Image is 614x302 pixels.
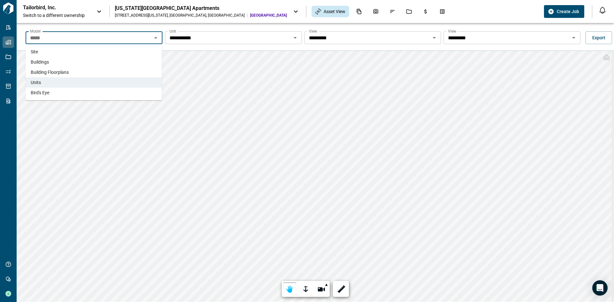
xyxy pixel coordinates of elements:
button: Open [291,33,300,42]
span: Site [31,49,38,55]
span: Buildings [31,59,49,65]
span: Asset View [324,8,345,15]
button: Open notification feed [597,5,608,15]
div: Takeoff Center [436,6,449,17]
span: Export [592,35,605,41]
div: Documents [352,6,366,17]
span: Bird's Eye [31,89,49,96]
label: Unit [169,28,176,34]
div: Issues & Info [386,6,399,17]
div: Jobs [402,6,416,17]
button: Create Job [544,5,584,18]
button: Open [430,33,439,42]
span: Switch to a different ownership [23,12,90,19]
p: Tailorbird, Inc. [23,4,81,11]
div: [US_STATE][GEOGRAPHIC_DATA] Apartments [115,5,287,12]
button: Open [569,33,578,42]
button: Close [151,33,160,42]
span: Building Floorplans [31,69,69,75]
div: Asset View [311,6,349,17]
div: Photos [369,6,382,17]
label: View [448,28,456,34]
label: Model [30,28,41,34]
label: View [309,28,317,34]
span: [GEOGRAPHIC_DATA] [250,13,287,18]
span: Units [31,79,41,86]
span: Create Job [557,8,579,15]
div: Open Intercom Messenger [592,280,608,296]
button: Export [586,31,612,44]
div: Budgets [419,6,432,17]
div: [STREET_ADDRESS][US_STATE] , [GEOGRAPHIC_DATA] , [GEOGRAPHIC_DATA] [115,13,245,18]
